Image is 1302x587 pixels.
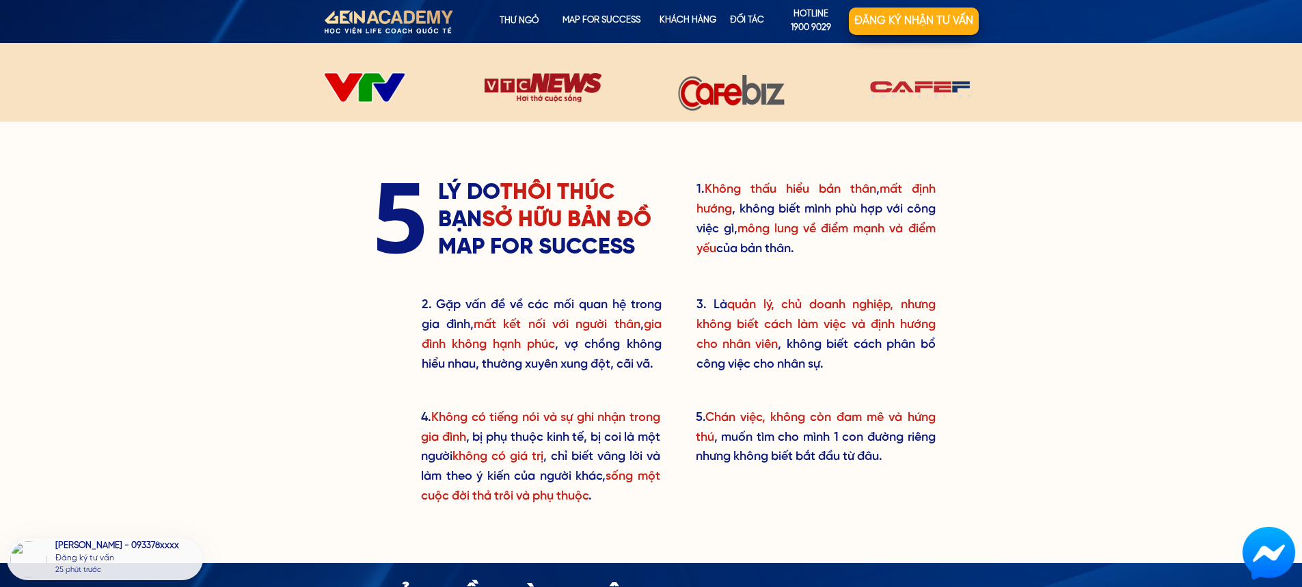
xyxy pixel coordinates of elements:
span: THÔI THÚC [500,181,615,204]
div: [PERSON_NAME] - 093378xxxx [55,541,200,553]
h3: 5. , muốn tìm cho mình 1 con đường riêng nhưng không biết bắt đầu từ đâu. [696,409,936,467]
a: hotline1900 9029 [773,8,850,35]
h3: 3. Là , không biết cách phân bổ công việc cho nhân sự. [696,296,936,374]
span: SỞ HỮU BẢN ĐỒ [482,208,651,232]
p: map for success [561,8,642,35]
span: Không có tiếng nói và sự ghi nhận trong gia đình [421,411,660,444]
span: Không thấu hiểu bản thân [705,183,876,196]
p: Thư ngỏ [477,8,560,35]
h3: 1. , , không biết mình phù hợp với công việc gì, của bản thân. [696,180,936,259]
span: mất kết nối với người thân [474,318,640,331]
p: KHÁCH HÀNG [655,8,722,35]
span: Chán việc, không còn đam mê và hứng thú [696,411,936,444]
h3: 5 [363,156,437,274]
p: Đối tác [716,8,778,35]
h3: 4. , bị phụ thuộc kinh tế, bị coi là một người , chỉ biết vâng lời và làm theo ý kiến của người k... [421,409,660,527]
p: hotline 1900 9029 [773,8,850,36]
span: không có giá trị [452,450,543,463]
h3: 2. Gặp vấn đề về các mối quan hệ trong gia đình, , , vợ chồng không hiểu nhau, thường xuyên xung ... [422,296,662,374]
h3: LÝ DO BẠN MAP FOR SUCCESS [438,180,661,261]
p: Đăng ký nhận tư vấn [849,8,979,35]
span: quản lý, chủ doanh nghiệp, nhưng không biết cách làm việc và định hướng cho nhân viên [696,299,936,351]
span: mông lung về điểm mạnh và điểm yếu [696,223,936,256]
div: 25 phút trước [55,564,101,577]
div: Đăng ký tư vấn [55,553,200,564]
